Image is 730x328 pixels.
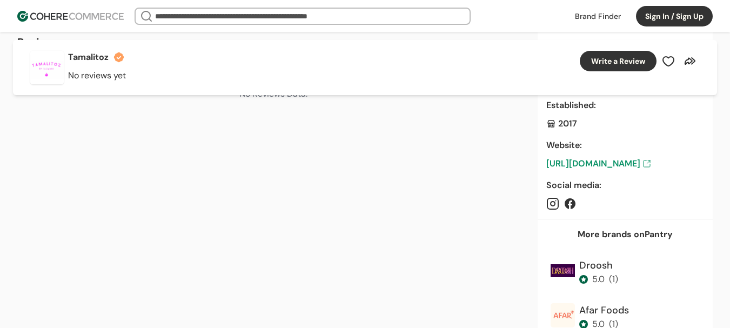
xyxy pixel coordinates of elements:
a: Brand PhotoDroosh5.0(1) [546,254,704,294]
div: Afar Foods [579,303,629,318]
img: Brand Photo [551,258,575,283]
div: Droosh [579,258,618,273]
img: Brand Photo [551,303,575,327]
div: 2017 [546,117,704,130]
div: ( 1 ) [609,273,618,286]
b: Reviews [17,35,60,49]
div: Established : [546,99,704,112]
button: Sign In / Sign Up [636,6,713,26]
a: [URL][DOMAIN_NAME] [546,157,704,170]
div: More brands on Pantry [578,228,673,241]
div: 5.0 [592,273,605,286]
div: Website : [546,139,704,152]
div: Social media : [546,179,704,192]
img: Cohere Logo [17,11,124,22]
